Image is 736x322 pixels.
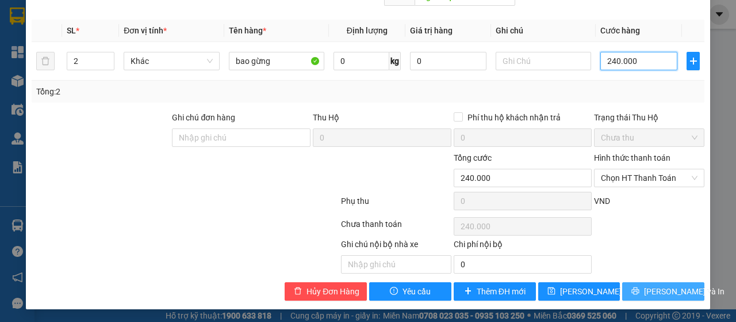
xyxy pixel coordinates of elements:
[36,52,55,70] button: delete
[454,153,492,162] span: Tổng cước
[491,20,596,42] th: Ghi chú
[229,52,324,70] input: VD: Bàn, Ghế
[477,285,526,298] span: Thêm ĐH mới
[341,238,451,255] div: Ghi chú nội bộ nhà xe
[538,282,620,301] button: save[PERSON_NAME] thay đổi
[313,113,339,122] span: Thu Hộ
[341,255,451,274] input: Nhập ghi chú
[600,26,640,35] span: Cước hàng
[463,111,565,124] span: Phí thu hộ khách nhận trả
[687,52,700,70] button: plus
[36,85,285,98] div: Tổng: 2
[464,287,472,296] span: plus
[347,26,388,35] span: Định lượng
[410,26,453,35] span: Giá trị hàng
[369,282,451,301] button: exclamation-circleYêu cầu
[390,287,398,296] span: exclamation-circle
[496,52,591,70] input: Ghi Chú
[389,52,401,70] span: kg
[687,56,699,66] span: plus
[594,111,704,124] div: Trạng thái Thu Hộ
[560,285,652,298] span: [PERSON_NAME] thay đổi
[454,238,592,255] div: Chi phí nội bộ
[306,285,359,298] span: Hủy Đơn Hàng
[131,52,212,70] span: Khác
[67,26,76,35] span: SL
[402,285,431,298] span: Yêu cầu
[601,169,697,187] span: Chọn HT Thanh Toán
[622,282,704,301] button: printer[PERSON_NAME] và In
[631,287,639,296] span: printer
[172,113,235,122] label: Ghi chú đơn hàng
[124,26,167,35] span: Đơn vị tính
[547,287,555,296] span: save
[644,285,724,298] span: [PERSON_NAME] và In
[285,282,367,301] button: deleteHủy Đơn Hàng
[594,196,610,206] span: VND
[594,153,670,162] label: Hình thức thanh toán
[340,195,453,215] div: Phụ thu
[229,26,266,35] span: Tên hàng
[294,287,302,296] span: delete
[172,128,310,147] input: Ghi chú đơn hàng
[601,129,697,146] span: Chưa thu
[340,218,453,238] div: Chưa thanh toán
[454,282,536,301] button: plusThêm ĐH mới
